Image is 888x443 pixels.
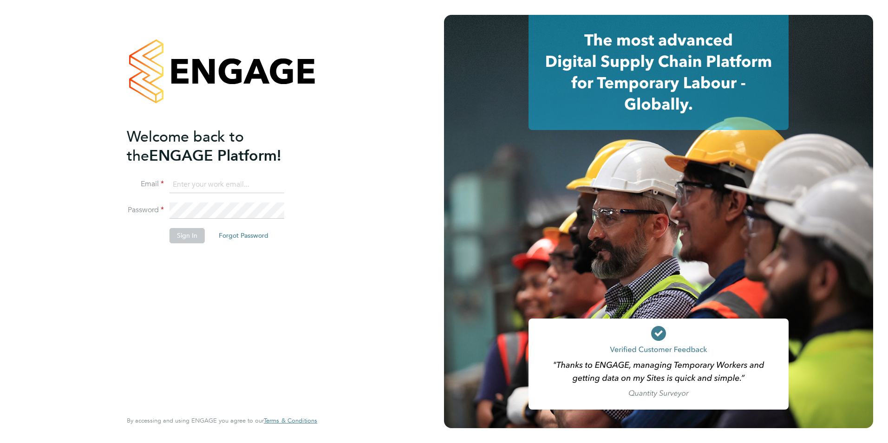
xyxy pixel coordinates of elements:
button: Forgot Password [211,228,276,243]
button: Sign In [170,228,205,243]
label: Password [127,205,164,215]
label: Email [127,179,164,189]
input: Enter your work email... [170,176,284,193]
span: Welcome back to the [127,128,244,165]
h2: ENGAGE Platform! [127,127,308,165]
span: By accessing and using ENGAGE you agree to our [127,417,317,424]
a: Terms & Conditions [264,417,317,424]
